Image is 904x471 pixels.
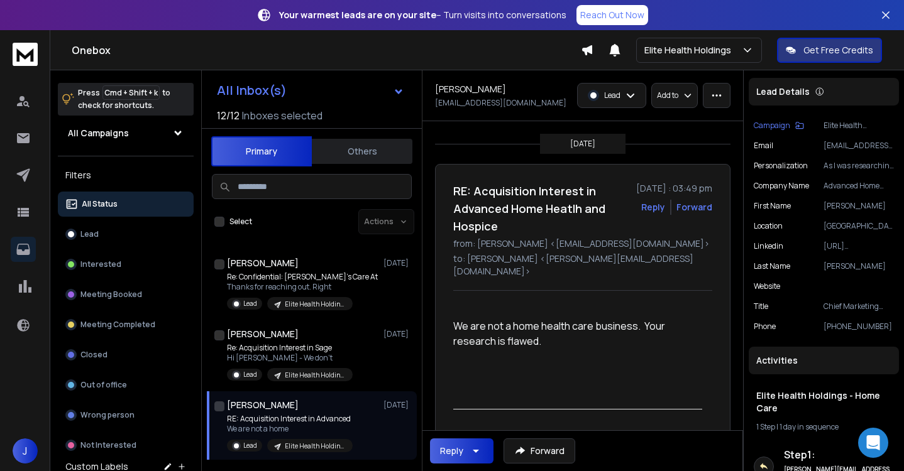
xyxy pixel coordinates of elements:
[754,121,790,131] p: Campaign
[68,127,129,139] h1: All Campaigns
[58,433,194,458] button: Not Interested
[676,201,712,214] div: Forward
[858,428,888,458] div: Open Intercom Messenger
[229,217,252,227] label: Select
[824,221,894,231] p: [GEOGRAPHIC_DATA], [US_STATE], [GEOGRAPHIC_DATA]
[644,44,736,57] p: Elite Health Holdings
[824,241,894,251] p: [URL][DOMAIN_NAME]
[312,138,412,165] button: Others
[824,322,894,332] p: [PHONE_NUMBER]
[754,261,790,271] p: Last Name
[383,258,412,268] p: [DATE]
[58,166,194,184] h3: Filters
[756,389,891,414] h1: Elite Health Holdings - Home Care
[82,199,118,209] p: All Status
[58,192,194,217] button: All Status
[227,353,353,363] p: Hi [PERSON_NAME] - We don't
[285,441,345,451] p: Elite Health Holdings - Home Care
[780,421,839,432] span: 1 day in sequence
[435,83,506,95] h1: [PERSON_NAME]
[80,290,142,300] p: Meeting Booked
[80,380,127,390] p: Out of office
[435,98,566,108] p: [EMAIL_ADDRESS][DOMAIN_NAME]
[227,328,299,340] h1: [PERSON_NAME]
[777,38,882,63] button: Get Free Credits
[80,320,155,330] p: Meeting Completed
[576,5,648,25] a: Reach Out Now
[58,403,194,428] button: Wrong person
[754,221,783,231] p: location
[824,261,894,271] p: [PERSON_NAME]
[824,141,894,151] p: [EMAIL_ADDRESS][DOMAIN_NAME]
[754,121,804,131] button: Campaign
[58,222,194,247] button: Lead
[217,108,240,123] span: 12 / 12
[78,87,170,112] p: Press to check for shortcuts.
[754,141,773,151] p: Email
[504,438,575,463] button: Forward
[749,347,899,374] div: Activities
[453,182,629,235] h1: RE: Acquisition Interest in Advanced Home Heatlh and Hospice
[80,259,121,269] p: Interested
[285,371,345,380] p: Elite Health Holdings - Home Care
[453,237,712,250] p: from: [PERSON_NAME] <[EMAIL_ADDRESS][DOMAIN_NAME]>
[754,161,808,171] p: Personalization
[824,181,894,191] p: Advanced Home Heatlh and Hospice
[756,85,810,98] p: Lead Details
[227,424,353,434] p: We are not a home
[754,301,768,311] p: title
[80,229,99,239] p: Lead
[641,201,665,214] button: Reply
[243,299,257,308] p: Lead
[243,370,257,379] p: Lead
[453,252,712,278] p: to: [PERSON_NAME] <[PERSON_NAME][EMAIL_ADDRESS][DOMAIN_NAME]>
[754,241,783,251] p: linkedin
[217,84,287,97] h1: All Inbox(s)
[279,9,436,21] strong: Your warmest leads are on your site
[754,322,776,332] p: Phone
[102,85,160,100] span: Cmd + Shift + k
[440,445,463,457] div: Reply
[453,318,702,349] p: We are not a home health care business. Your research is flawed.
[227,399,299,411] h1: [PERSON_NAME]
[58,121,194,146] button: All Campaigns
[824,201,894,211] p: [PERSON_NAME]
[824,121,894,131] p: Elite Health Holdings - Home Care
[754,281,780,291] p: website
[430,438,493,463] button: Reply
[72,43,581,58] h1: Onebox
[754,201,791,211] p: First Name
[279,9,566,21] p: – Turn visits into conversations
[207,78,414,103] button: All Inbox(s)
[756,422,891,432] div: |
[803,44,873,57] p: Get Free Credits
[657,90,678,100] p: Add to
[754,181,809,191] p: Company Name
[227,272,378,282] p: Re: Confidential: [PERSON_NAME]'s Care At
[13,43,38,66] img: logo
[242,108,322,123] h3: Inboxes selected
[636,182,712,195] p: [DATE] : 03:49 pm
[227,414,353,424] p: RE: Acquisition Interest in Advanced
[243,441,257,450] p: Lead
[13,438,38,463] button: J
[756,421,775,432] span: 1 Step
[227,257,299,269] h1: [PERSON_NAME]
[80,350,107,360] p: Closed
[570,139,595,149] p: [DATE]
[383,329,412,339] p: [DATE]
[227,343,353,353] p: Re: Acquisition Interest in Sage
[784,447,894,462] h6: Step 1 :
[227,282,378,292] p: Thanks for reaching out. Right
[58,252,194,277] button: Interested
[58,372,194,398] button: Out of office
[58,282,194,307] button: Meeting Booked
[80,410,135,420] p: Wrong person
[58,342,194,367] button: Closed
[824,301,894,311] p: Chief Marketing Officer
[211,136,312,166] button: Primary
[824,161,894,171] p: As I was researching Advanced Home Health and Hospice, I was impressed by your comprehensive appr...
